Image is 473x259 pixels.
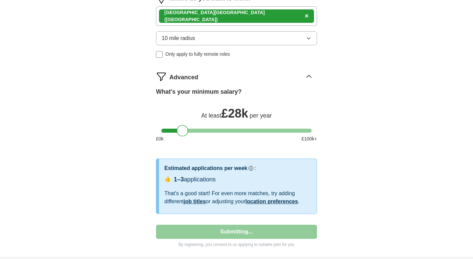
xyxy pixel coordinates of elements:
[255,164,256,172] h3: :
[250,112,272,119] span: per year
[201,112,221,119] span: At least
[305,12,309,19] span: ×
[184,199,206,204] a: job titles
[164,17,218,22] span: ([GEOGRAPHIC_DATA])
[156,135,164,142] span: £ 0 k
[221,106,248,120] span: £ 28k
[169,73,198,82] span: Advanced
[174,176,184,183] span: 1–3
[156,242,317,248] p: By registering, you consent to us applying to suitable jobs for you
[156,71,167,82] img: filter
[174,175,216,184] div: applications
[156,225,317,239] button: Submitting...
[156,31,317,45] button: 10 mile radius
[156,87,242,96] label: What's your minimum salary?
[156,51,163,58] input: Only apply to fully remote roles
[165,51,230,58] span: Only apply to fully remote roles
[164,189,311,206] div: That's a good start! For even more matches, try adding different or adjusting your .
[164,10,215,15] strong: [GEOGRAPHIC_DATA]
[246,199,298,204] a: location preferences
[164,164,247,172] h3: Estimated applications per week
[162,34,195,42] span: 10 mile radius
[164,9,302,23] div: [GEOGRAPHIC_DATA]
[302,135,317,142] span: £ 100 k+
[305,11,309,21] button: ×
[164,175,171,183] span: 👍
